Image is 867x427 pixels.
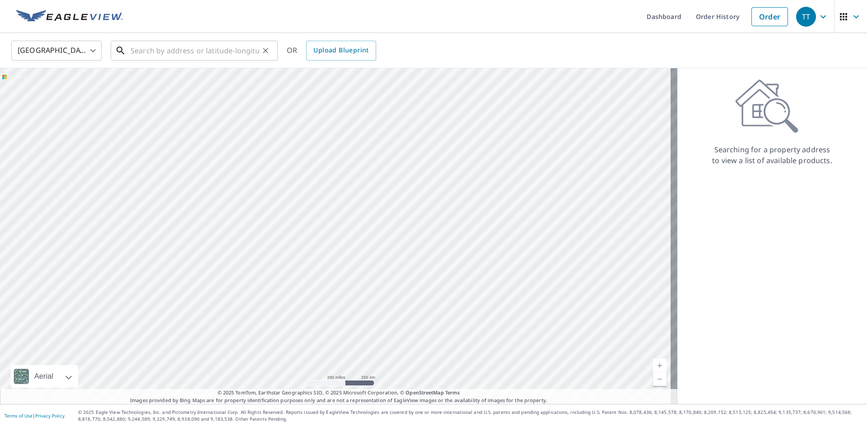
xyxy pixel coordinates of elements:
a: OpenStreetMap [406,389,443,396]
img: EV Logo [16,10,123,23]
input: Search by address or latitude-longitude [131,38,259,63]
span: Upload Blueprint [313,45,368,56]
a: Terms of Use [5,413,33,419]
p: © 2025 Eagle View Technologies, Inc. and Pictometry International Corp. All Rights Reserved. Repo... [78,409,862,422]
span: © 2025 TomTom, Earthstar Geographics SIO, © 2025 Microsoft Corporation, © [218,389,460,397]
p: Searching for a property address to view a list of available products. [712,144,833,166]
div: [GEOGRAPHIC_DATA] [11,38,102,63]
button: Clear [259,44,272,57]
a: Current Level 5, Zoom Out [653,372,667,386]
div: TT [796,7,816,27]
div: Aerial [11,365,78,388]
p: | [5,413,65,418]
a: Current Level 5, Zoom In [653,359,667,372]
a: Upload Blueprint [306,41,376,61]
a: Privacy Policy [35,413,65,419]
a: Order [751,7,788,26]
div: Aerial [32,365,56,388]
div: OR [287,41,376,61]
a: Terms [445,389,460,396]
